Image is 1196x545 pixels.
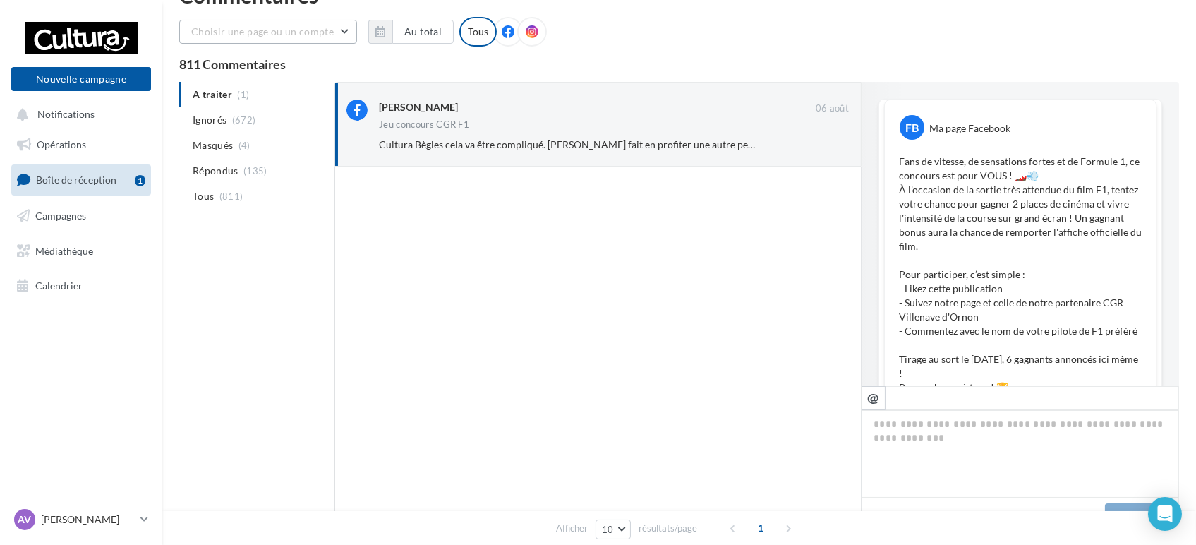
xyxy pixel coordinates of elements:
[379,120,469,129] div: Jeu concours CGR F1
[868,391,880,404] i: @
[900,115,924,140] div: FB
[179,58,1179,71] div: 811 Commentaires
[8,201,154,231] a: Campagnes
[368,20,454,44] button: Au total
[36,174,116,186] span: Boîte de réception
[379,100,458,114] div: [PERSON_NAME]
[8,130,154,160] a: Opérations
[18,513,32,527] span: AV
[639,522,697,535] span: résultats/page
[193,189,214,203] span: Tous
[135,175,145,186] div: 1
[37,109,95,121] span: Notifications
[37,138,86,150] span: Opérations
[459,17,497,47] div: Tous
[8,236,154,266] a: Médiathèque
[193,113,226,127] span: Ignorés
[219,191,243,202] span: (811)
[596,520,632,539] button: 10
[191,25,334,37] span: Choisir une page ou un compte
[179,20,357,44] button: Choisir une page ou un compte
[1148,497,1182,531] div: Open Intercom Messenger
[929,121,1010,136] div: Ma page Facebook
[243,165,267,176] span: (135)
[35,210,86,222] span: Campagnes
[193,138,233,152] span: Masqués
[392,20,454,44] button: Au total
[11,506,151,533] a: AV [PERSON_NAME]
[1105,503,1173,527] button: Répondre
[556,522,588,535] span: Afficher
[41,513,135,527] p: [PERSON_NAME]
[35,244,93,256] span: Médiathèque
[8,271,154,301] a: Calendrier
[35,280,83,292] span: Calendrier
[8,164,154,195] a: Boîte de réception1
[749,517,772,539] span: 1
[602,524,614,535] span: 10
[193,164,238,178] span: Répondus
[816,102,849,115] span: 06 août
[11,67,151,91] button: Nouvelle campagne
[232,114,256,126] span: (672)
[862,386,886,410] button: @
[238,140,250,151] span: (4)
[379,138,780,150] span: Cultura Bègles cela va être compliqué. [PERSON_NAME] fait en profiter une autre personne.
[899,155,1142,395] p: Fans de vitesse, de sensations fortes et de Formule 1, ce concours est pour VOUS ! 🏎️💨 À l'occasi...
